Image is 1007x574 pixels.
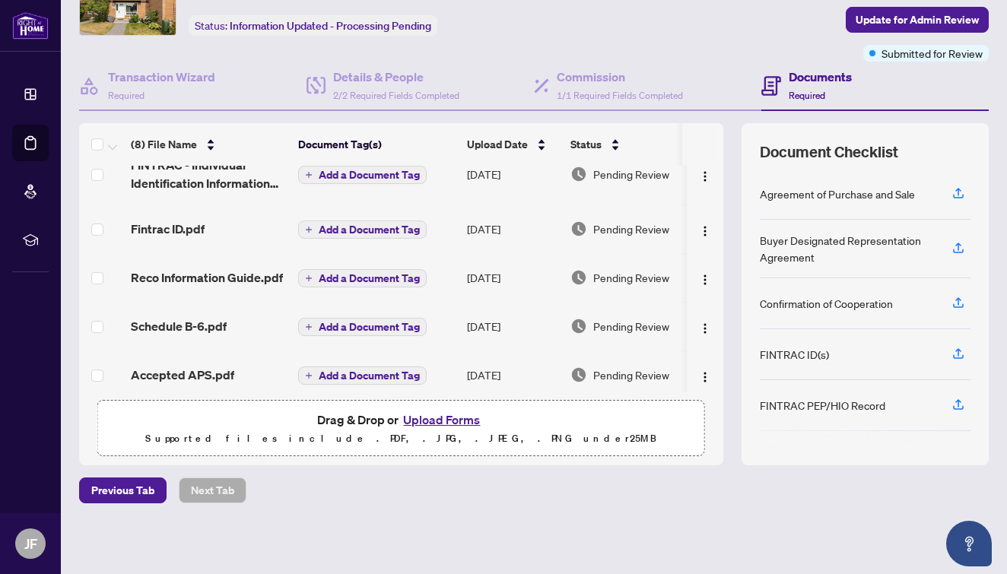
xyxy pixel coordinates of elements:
button: Upload Forms [399,410,484,430]
h4: Commission [557,68,683,86]
span: Required [789,90,825,101]
button: Open asap [946,521,992,566]
span: Fintrac ID.pdf [131,220,205,238]
span: Add a Document Tag [319,224,420,235]
button: Add a Document Tag [298,318,427,336]
span: plus [305,171,313,179]
td: [DATE] [461,350,564,399]
span: Add a Document Tag [319,273,420,284]
button: Next Tab [179,477,246,503]
span: Previous Tab [91,478,154,503]
span: Required [108,90,145,101]
td: [DATE] [461,205,564,253]
img: Logo [699,322,711,335]
span: Status [570,136,602,153]
span: Pending Review [593,166,669,182]
span: Drag & Drop or [317,410,484,430]
button: Add a Document Tag [298,220,427,239]
span: Drag & Drop orUpload FormsSupported files include .PDF, .JPG, .JPEG, .PNG under25MB [98,401,704,457]
span: Pending Review [593,269,669,286]
button: Add a Document Tag [298,165,427,185]
span: plus [305,274,313,282]
div: FINTRAC PEP/HIO Record [760,397,885,414]
th: Status [564,123,694,166]
button: Logo [693,265,717,290]
span: Pending Review [593,220,669,237]
span: Upload Date [467,136,528,153]
h4: Transaction Wizard [108,68,215,86]
button: Logo [693,363,717,387]
th: (8) File Name [125,123,292,166]
td: [DATE] [461,302,564,350]
span: plus [305,226,313,233]
div: Agreement of Purchase and Sale [760,186,915,202]
span: Accepted APS.pdf [131,366,234,384]
button: Previous Tab [79,477,167,503]
div: Buyer Designated Representation Agreement [760,232,934,265]
span: Schedule B-6.pdf [131,317,227,335]
button: Add a Document Tag [298,166,427,184]
button: Add a Document Tag [298,366,427,385]
span: Information Updated - Processing Pending [230,19,431,33]
span: (8) File Name [131,136,197,153]
h4: Details & People [333,68,459,86]
button: Update for Admin Review [846,7,989,33]
span: 2/2 Required Fields Completed [333,90,459,101]
img: Logo [699,170,711,182]
img: Document Status [570,269,587,286]
span: plus [305,323,313,331]
button: Add a Document Tag [298,317,427,337]
div: Status: [189,15,437,36]
span: Document Checklist [760,141,898,163]
img: Document Status [570,166,587,182]
span: Add a Document Tag [319,370,420,381]
p: Supported files include .PDF, .JPG, .JPEG, .PNG under 25 MB [107,430,695,448]
span: Submitted for Review [882,45,983,62]
img: Document Status [570,220,587,237]
th: Document Tag(s) [292,123,461,166]
span: plus [305,372,313,379]
h4: Documents [789,68,852,86]
span: Reco Information Guide.pdf [131,268,283,287]
span: Pending Review [593,318,669,335]
td: [DATE] [461,253,564,302]
img: Logo [699,371,711,383]
th: Upload Date [461,123,564,166]
button: Logo [693,162,717,186]
span: JF [24,533,37,554]
span: Add a Document Tag [319,170,420,180]
div: Confirmation of Cooperation [760,295,893,312]
div: FINTRAC ID(s) [760,346,829,363]
button: Add a Document Tag [298,366,427,385]
img: Document Status [570,366,587,383]
button: Logo [693,217,717,241]
span: Add a Document Tag [319,322,420,332]
img: logo [12,11,49,40]
td: [DATE] [461,144,564,205]
span: 1/1 Required Fields Completed [557,90,683,101]
button: Add a Document Tag [298,220,427,239]
button: Logo [693,314,717,338]
img: Document Status [570,318,587,335]
span: Pending Review [593,366,669,383]
img: Logo [699,225,711,237]
img: Logo [699,274,711,286]
button: Add a Document Tag [298,269,427,287]
span: Update for Admin Review [856,8,979,32]
span: FINTRAC - Individual Identification Information Record-2.pdf [131,156,286,192]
